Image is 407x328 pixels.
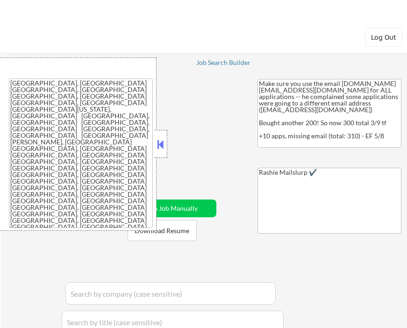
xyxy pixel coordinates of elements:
div: Job Search Builder [196,59,251,66]
a: Job Search Builder [196,59,251,68]
button: Add a Job Manually [122,200,216,217]
input: Search by company (case sensitive) [65,282,276,305]
button: Log Out [365,28,402,47]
